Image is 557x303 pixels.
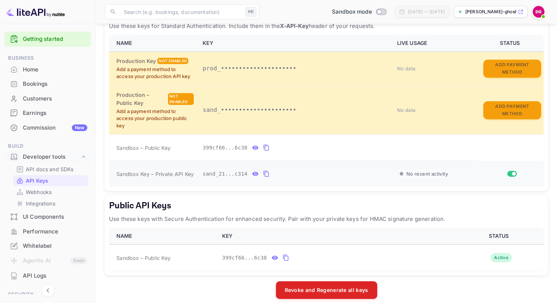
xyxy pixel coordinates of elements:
div: Home [4,63,91,77]
p: Webhooks [26,188,52,196]
div: Not enabled [168,93,194,105]
a: Integrations [16,200,85,207]
a: Add Payment Method [483,106,541,113]
button: Add Payment Method [483,60,541,78]
a: API docs and SDKs [16,165,85,173]
a: API Logs [4,269,91,282]
th: NAME [109,228,218,244]
a: Add Payment Method [483,65,541,71]
div: Switch to Production mode [329,8,389,16]
div: CommissionNew [4,121,91,135]
div: Customers [23,95,87,103]
span: Sandbox Key – Private API Key [116,171,194,177]
div: Webhooks [13,187,88,197]
a: API Keys [16,177,85,184]
div: API Logs [23,272,87,280]
p: API docs and SDKs [26,165,74,173]
div: Developer tools [4,151,91,163]
div: UI Components [23,213,87,221]
div: Bookings [23,80,87,88]
p: Add a payment method to access your production API key [116,66,194,80]
button: Add Payment Method [483,101,541,119]
span: Sandbox – Public Key [116,144,171,152]
div: Integrations [13,198,88,209]
span: 399cf66...6c38 [203,144,248,152]
h5: Public API Keys [109,200,544,212]
table: private api keys table [109,35,544,187]
div: Performance [4,225,91,239]
span: 399cf66...6c38 [222,254,267,262]
div: New [72,124,87,131]
div: Developer tools [23,153,80,161]
th: STATUS [479,35,544,52]
div: Getting started [4,32,91,47]
a: UI Components [4,210,91,223]
img: Debankur Ghosh [533,6,544,18]
span: sand_21...c314 [203,170,248,178]
th: LIVE USAGE [393,35,479,52]
span: No recent activity [406,171,448,177]
a: Performance [4,225,91,238]
div: Earnings [23,109,87,117]
a: Whitelabel [4,239,91,253]
span: Build [4,142,91,150]
p: sand_••••••••••••••••••••• [203,106,388,114]
div: [DATE] — [DATE] [408,8,445,15]
p: API Keys [26,177,48,184]
th: NAME [109,35,198,52]
div: Home [23,66,87,74]
div: API Keys [13,175,88,186]
p: Integrations [26,200,55,207]
th: KEY [198,35,393,52]
p: Add a payment method to access your production public key [116,108,194,130]
div: Commission [23,124,87,132]
button: Revoke and Regenerate all keys [276,281,377,299]
div: Active [491,253,512,262]
strong: X-API-Key [280,22,308,29]
div: API docs and SDKs [13,164,88,175]
a: CommissionNew [4,121,91,134]
a: Getting started [23,35,87,43]
a: Earnings [4,106,91,120]
span: Security [4,290,91,299]
span: Sandbox mode [332,8,372,16]
div: Customers [4,92,91,106]
span: No data [397,107,416,113]
button: Collapse navigation [41,284,55,297]
p: Use these keys for Standard Authentication. Include them in the header of your requests. [109,22,544,31]
table: public api keys table [109,228,544,271]
a: Webhooks [16,188,85,196]
a: Customers [4,92,91,105]
h6: Production Key [116,57,156,65]
div: ⌘K [245,7,256,17]
th: KEY [218,228,457,244]
span: Sandbox – Public Key [116,254,171,262]
p: [PERSON_NAME]-ghosh-3md1i.n... [465,8,516,15]
div: Not enabled [157,58,188,64]
img: LiteAPI logo [6,6,65,18]
input: Search (e.g. bookings, documentation) [119,4,242,19]
a: Bookings [4,77,91,91]
div: Performance [23,228,87,236]
p: Use these keys with Secure Authentication for enhanced security. Pair with your private keys for ... [109,215,544,223]
div: Whitelabel [23,242,87,250]
span: No data [397,66,416,71]
th: STATUS [457,228,544,244]
p: prod_••••••••••••••••••••• [203,64,388,73]
span: Business [4,54,91,62]
a: Home [4,63,91,76]
h6: Production – Public Key [116,91,167,107]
